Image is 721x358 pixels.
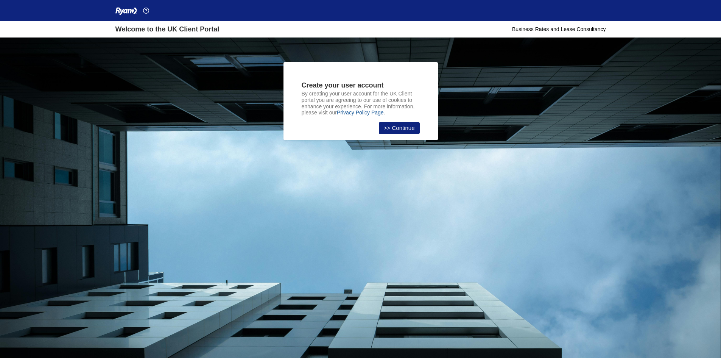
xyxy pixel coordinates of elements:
[302,80,420,91] div: Create your user account
[379,122,420,134] a: >> Continue
[302,91,420,116] p: By creating your user account for the UK Client portal you are agreeing to our use of cookies to ...
[337,109,384,116] a: Privacy Policy Page
[115,24,220,34] div: Welcome to the UK Client Portal
[143,8,149,14] img: Help
[512,25,606,33] div: Business Rates and Lease Consultancy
